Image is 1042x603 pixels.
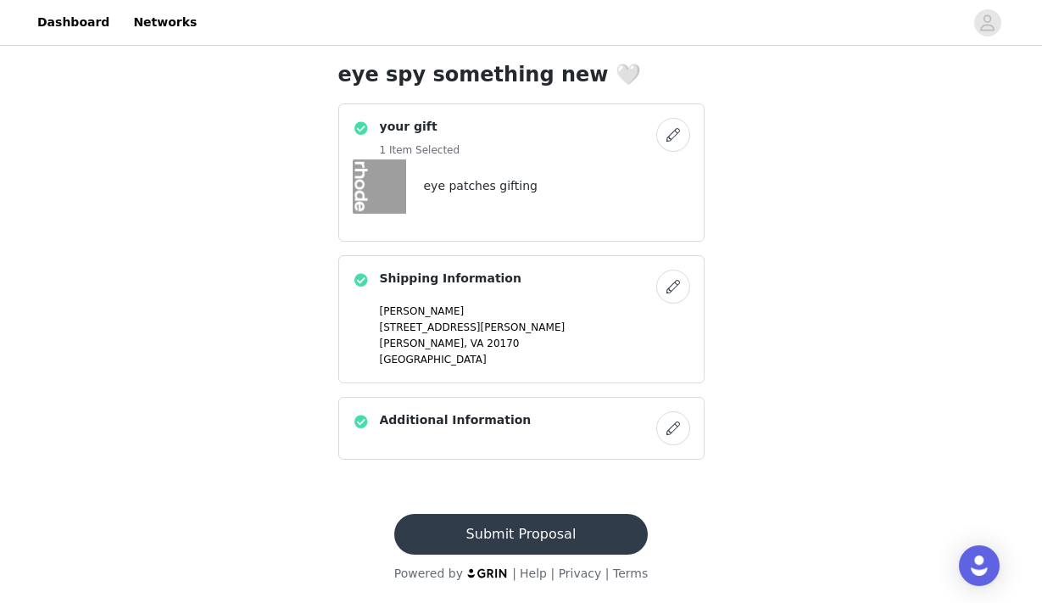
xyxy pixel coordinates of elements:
div: your gift [338,103,705,242]
div: Additional Information [338,397,705,460]
span: | [512,567,516,580]
div: avatar [979,9,995,36]
span: | [605,567,610,580]
span: | [550,567,554,580]
p: [PERSON_NAME] [380,304,690,319]
h1: eye spy something new 🤍 [338,59,705,90]
span: VA [471,338,484,349]
h4: Additional Information [380,411,532,429]
a: Dashboard [27,3,120,42]
h4: eye patches gifting [424,177,538,195]
p: [GEOGRAPHIC_DATA] [380,352,690,367]
p: [STREET_ADDRESS][PERSON_NAME] [380,320,690,335]
span: 20170 [487,338,519,349]
img: eye patches gifting [353,159,407,214]
a: Help [520,567,547,580]
div: Shipping Information [338,255,705,383]
h4: your gift [380,118,460,136]
button: Submit Proposal [394,514,648,555]
h5: 1 Item Selected [380,142,460,158]
a: Privacy [559,567,602,580]
span: Powered by [394,567,463,580]
h4: Shipping Information [380,270,521,288]
img: logo [466,567,509,578]
span: [PERSON_NAME], [380,338,468,349]
div: Open Intercom Messenger [959,545,1000,586]
a: Terms [613,567,648,580]
a: Networks [123,3,207,42]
